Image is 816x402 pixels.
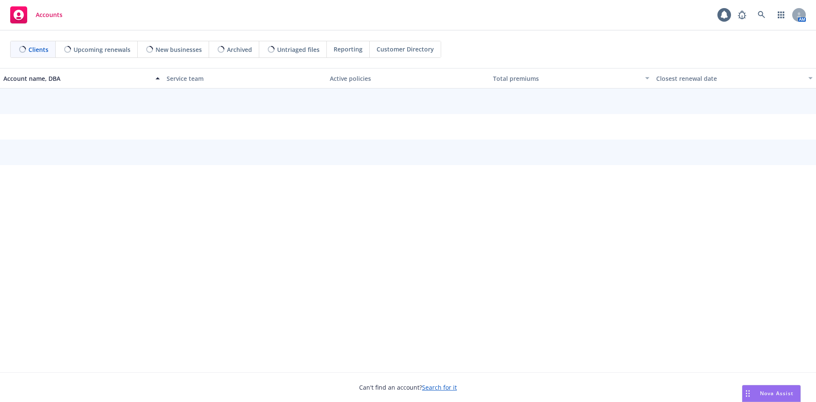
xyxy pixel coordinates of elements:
span: New businesses [156,45,202,54]
a: Search for it [422,383,457,391]
div: Service team [167,74,323,83]
button: Nova Assist [742,385,801,402]
button: Closest renewal date [653,68,816,88]
a: Switch app [773,6,790,23]
div: Active policies [330,74,486,83]
span: Accounts [36,11,62,18]
div: Drag to move [742,385,753,402]
div: Account name, DBA [3,74,150,83]
a: Report a Bug [734,6,751,23]
button: Total premiums [490,68,653,88]
span: Reporting [334,45,363,54]
span: Customer Directory [377,45,434,54]
span: Upcoming renewals [74,45,130,54]
button: Service team [163,68,326,88]
span: Untriaged files [277,45,320,54]
button: Active policies [326,68,490,88]
span: Can't find an account? [359,383,457,392]
div: Closest renewal date [656,74,803,83]
a: Accounts [7,3,66,27]
span: Clients [28,45,48,54]
span: Archived [227,45,252,54]
div: Total premiums [493,74,640,83]
a: Search [753,6,770,23]
span: Nova Assist [760,390,793,397]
